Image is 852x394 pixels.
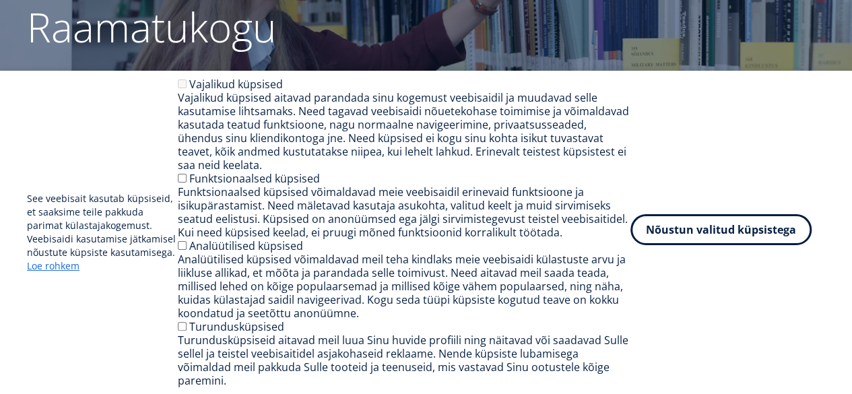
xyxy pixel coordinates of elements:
[189,77,283,92] label: Vajalikud küpsised
[630,214,812,245] button: Nõustun valitud küpsistega
[178,91,631,172] div: Vajalikud küpsised aitavad parandada sinu kogemust veebisaidil ja muudavad selle kasutamise lihts...
[178,253,631,320] div: Analüütilised küpsised võimaldavad meil teha kindlaks meie veebisaidi külastuste arvu ja liikluse...
[27,259,79,273] a: Loe rohkem
[178,185,631,239] div: Funktsionaalsed küpsised võimaldavad meie veebisaidil erinevaid funktsioone ja isikupärastamist. ...
[189,238,303,253] label: Analüütilised küpsised
[178,333,631,387] div: Turundusküpsiseid aitavad meil luua Sinu huvide profiili ning näitavad või saadavad Sulle sellel ...
[189,319,284,334] label: Turundusküpsised
[27,192,178,273] p: See veebisait kasutab küpsiseid, et saaksime teile pakkuda parimat külastajakogemust. Veebisaidi ...
[189,171,320,186] label: Funktsionaalsed küpsised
